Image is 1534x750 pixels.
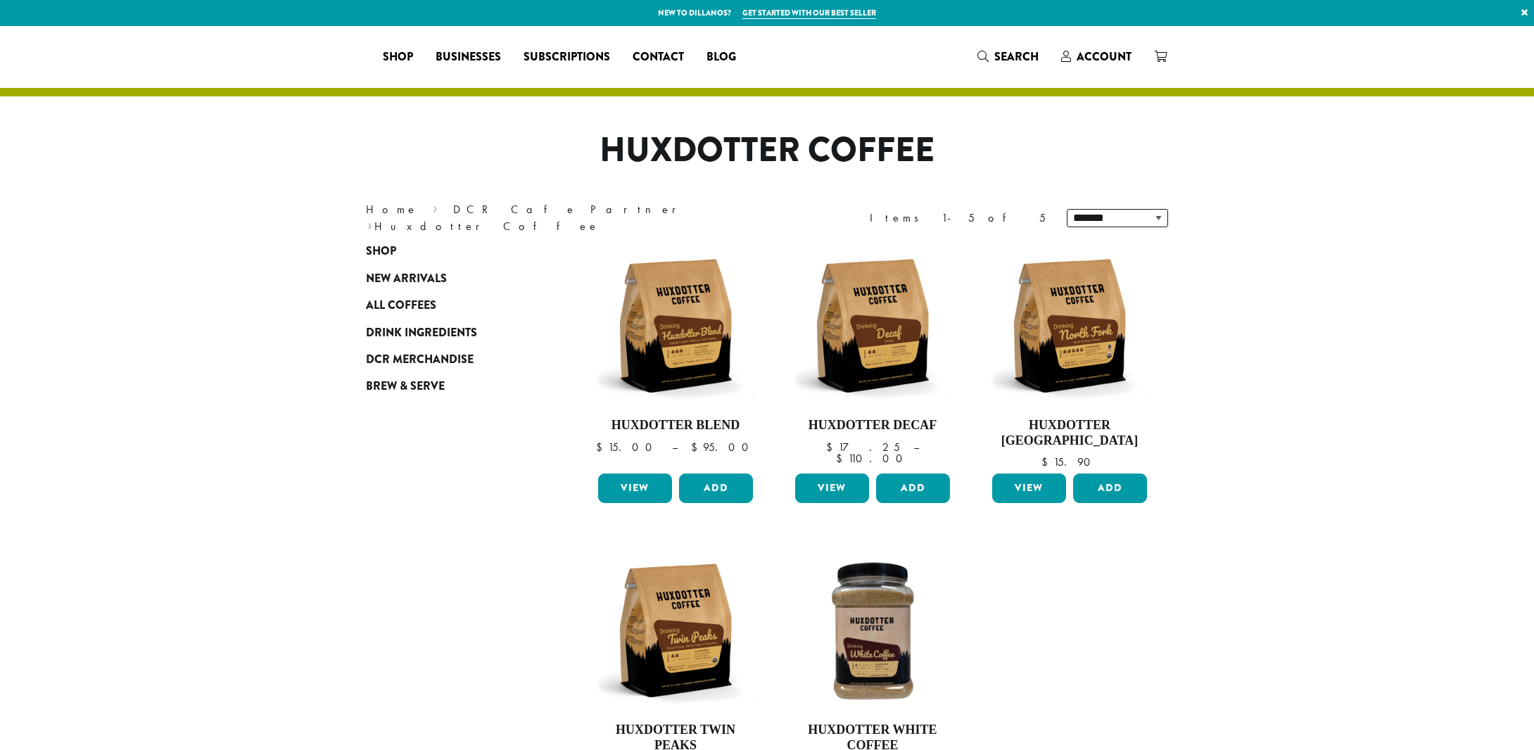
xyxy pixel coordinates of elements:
[836,451,909,466] bdi: 110.00
[383,49,413,66] span: Shop
[992,473,1066,503] a: View
[691,440,703,455] span: $
[792,245,953,468] a: Huxdotter Decaf
[826,440,838,455] span: $
[792,245,953,407] img: Huxdotter-Coffee-Decaf-12oz-Web.jpg
[372,46,424,68] a: Shop
[366,270,447,288] span: New Arrivals
[366,202,418,217] a: Home
[913,440,919,455] span: –
[989,245,1150,407] img: Huxdotter-Coffee-North-Fork-12oz-Web.jpg
[355,130,1179,171] h1: Huxdotter Coffee
[366,324,477,342] span: Drink Ingredients
[598,473,672,503] a: View
[989,245,1150,468] a: Huxdotter [GEOGRAPHIC_DATA] $15.90
[1073,473,1147,503] button: Add
[633,49,684,66] span: Contact
[1041,455,1097,469] bdi: 15.90
[366,297,436,314] span: All Coffees
[876,473,950,503] button: Add
[672,440,678,455] span: –
[596,440,608,455] span: $
[679,473,753,503] button: Add
[595,418,756,433] h4: Huxdotter Blend
[795,473,869,503] a: View
[436,49,501,66] span: Businesses
[366,292,535,319] a: All Coffees
[870,210,1046,227] div: Items 1-5 of 5
[966,45,1050,68] a: Search
[826,440,900,455] bdi: 17.25
[994,49,1039,65] span: Search
[366,319,535,345] a: Drink Ingredients
[433,196,438,218] span: ›
[1077,49,1132,65] span: Account
[367,213,372,235] span: ›
[989,418,1150,448] h4: Huxdotter [GEOGRAPHIC_DATA]
[366,201,746,235] nav: Breadcrumb
[366,351,474,369] span: DCR Merchandise
[596,440,659,455] bdi: 15.00
[366,378,445,395] span: Brew & Serve
[595,549,756,711] img: Huxdotter-Coffee-Twin-Peaks-12oz-Web-1.jpg
[792,418,953,433] h4: Huxdotter Decaf
[366,373,535,400] a: Brew & Serve
[524,49,610,66] span: Subscriptions
[366,346,535,373] a: DCR Merchandise
[453,202,686,217] a: DCR Cafe Partner
[366,265,535,292] a: New Arrivals
[742,7,876,19] a: Get started with our best seller
[691,440,755,455] bdi: 95.00
[366,243,396,260] span: Shop
[1041,455,1053,469] span: $
[836,451,848,466] span: $
[595,245,756,407] img: Huxdotter-Coffee-Huxdotter-Blend-12oz-Web.jpg
[792,549,953,711] img: Huxdotter-White-Coffee-2lb-Container-Web.jpg
[366,238,535,265] a: Shop
[595,245,756,468] a: Huxdotter Blend
[706,49,736,66] span: Blog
